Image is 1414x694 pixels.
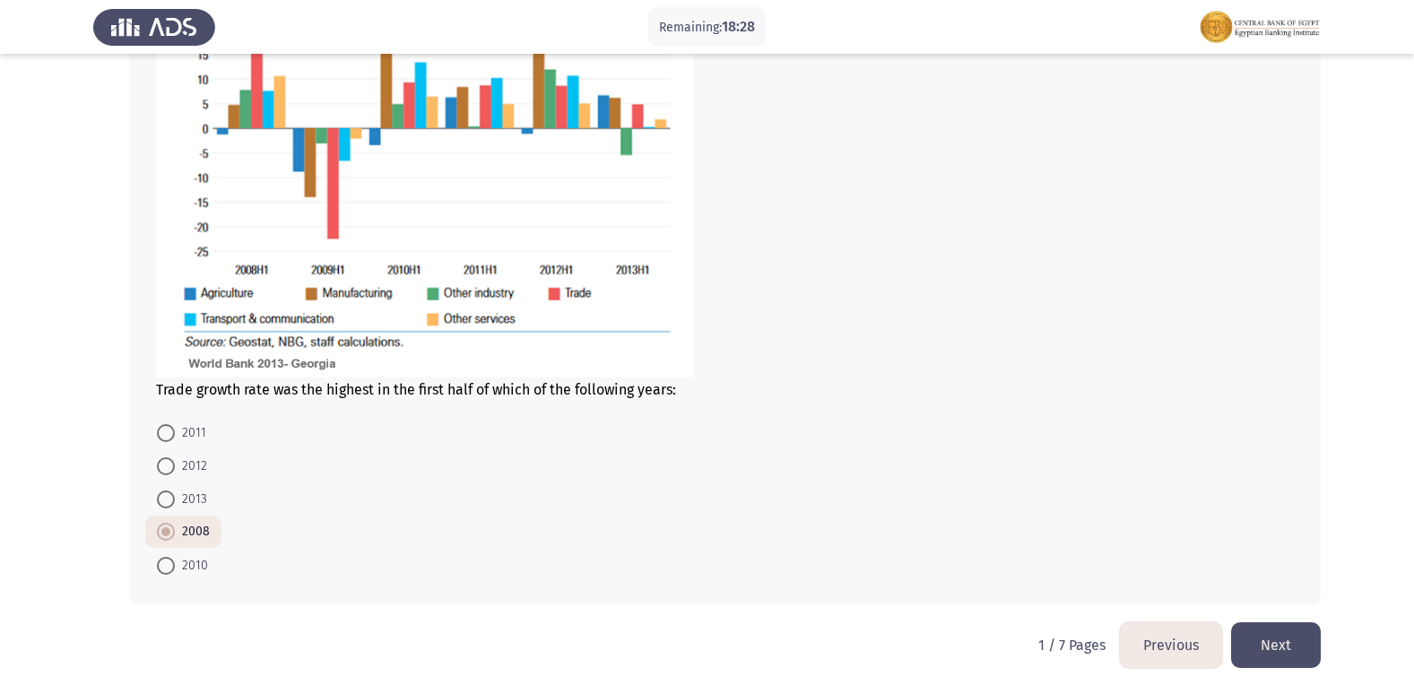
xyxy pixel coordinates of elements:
img: Assessment logo of EBI Analytical Thinking FOCUS Assessment EN [1199,2,1321,52]
span: 18:28 [722,18,755,35]
p: 1 / 7 Pages [1038,637,1106,654]
span: 2013 [175,489,207,510]
span: 2008 [175,521,210,542]
span: Trade growth rate was the highest in the first half of which of the following years: [156,381,676,398]
button: load next page [1231,622,1321,668]
span: 2010 [175,555,208,577]
p: Remaining: [659,16,755,39]
span: 2012 [175,455,207,477]
span: 2011 [175,422,206,444]
button: load previous page [1120,622,1222,668]
img: Assess Talent Management logo [93,2,215,52]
